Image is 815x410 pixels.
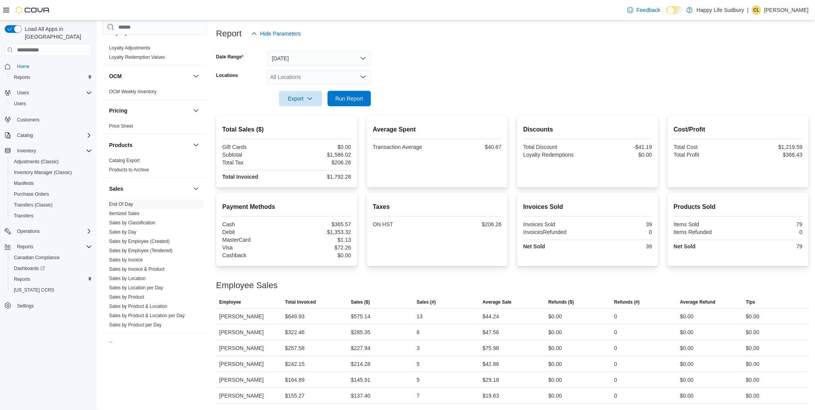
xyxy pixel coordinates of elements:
span: Settings [14,301,92,311]
span: Feedback [637,6,660,14]
span: Catalog [17,132,33,138]
div: Invoices Sold [523,221,586,227]
button: Taxes [191,339,201,348]
h2: Average Spent [373,125,502,134]
a: Loyalty Redemption Values [109,55,165,60]
a: Customers [14,115,43,125]
h3: Products [109,141,133,149]
span: Sales by Location per Day [109,285,163,291]
a: Reports [11,275,33,284]
a: Sales by Product & Location [109,304,167,309]
button: Inventory [14,146,39,155]
button: Open list of options [360,74,366,80]
button: Operations [2,226,95,237]
div: 0 [740,229,803,235]
span: Sales by Location [109,275,146,282]
button: Sales [191,184,201,193]
div: $40.67 [439,144,502,150]
a: Sales by Classification [109,220,155,226]
div: Total Cost [674,144,737,150]
input: Dark Mode [666,6,683,14]
a: Products to Archive [109,167,149,173]
div: Pricing [103,121,207,134]
button: Transfers [8,210,95,221]
span: Canadian Compliance [11,253,92,262]
span: CL [753,5,759,15]
div: Total Profit [674,152,737,158]
div: [PERSON_NAME] [216,340,282,356]
div: Gift Cards [222,144,285,150]
button: Users [14,88,32,97]
span: Loyalty Adjustments [109,45,150,51]
div: Debit [222,229,285,235]
a: Reports [11,73,33,82]
div: $0.00 [548,312,562,321]
div: $44.24 [483,312,499,321]
button: Catalog [14,131,36,140]
div: ON HST [373,221,436,227]
div: $0.00 [548,375,562,384]
span: Canadian Compliance [14,255,60,261]
span: Users [14,88,92,97]
div: $137.40 [351,391,371,400]
a: Settings [14,301,37,311]
div: 0 [614,328,617,337]
button: Canadian Compliance [8,252,95,263]
span: Products to Archive [109,167,149,173]
button: Inventory Manager (Classic) [8,167,95,178]
div: 0 [589,229,652,235]
span: Loyalty Redemption Values [109,54,165,60]
div: 6 [417,328,420,337]
div: $206.26 [439,221,502,227]
div: Total Discount [523,144,586,150]
span: Transfers [11,211,92,220]
div: $214.28 [351,359,371,369]
div: $0.00 [746,312,760,321]
div: $366.43 [740,152,803,158]
a: Transfers (Classic) [11,200,56,210]
span: Inventory Manager (Classic) [14,169,72,176]
a: Home [14,62,32,71]
div: $47.56 [483,328,499,337]
div: $1.13 [288,237,351,243]
div: $0.00 [680,343,694,353]
p: Happy Life Sudbury [697,5,744,15]
span: Reports [11,73,92,82]
button: Home [2,61,95,72]
span: Sales by Classification [109,220,155,226]
div: 0 [614,375,617,384]
a: Manifests [11,179,37,188]
div: Total Tax [222,159,285,166]
span: Home [17,63,29,70]
div: $206.26 [288,159,351,166]
span: Run Report [335,95,363,102]
button: Adjustments (Classic) [8,156,95,167]
a: Adjustments (Classic) [11,157,62,166]
button: Inventory [2,145,95,156]
h2: Payment Methods [222,202,351,212]
span: Load All Apps in [GEOGRAPHIC_DATA] [22,25,92,41]
span: Dashboards [14,265,45,272]
strong: Net Sold [523,243,545,249]
span: Manifests [11,179,92,188]
span: Sales by Product & Location [109,303,167,309]
span: Reports [14,74,30,80]
div: $0.00 [548,343,562,353]
button: Products [191,140,201,150]
div: 79 [740,221,803,227]
a: Catalog Export [109,158,140,163]
div: Carrington LeBlanc-Nelson [752,5,761,15]
h3: OCM [109,72,122,80]
button: OCM [109,72,190,80]
span: Sales by Employee (Tendered) [109,248,173,254]
div: Loyalty Redemptions [523,152,586,158]
span: Users [14,101,26,107]
span: Transfers [14,213,33,219]
div: 5 [417,375,420,384]
h2: Taxes [373,202,502,212]
a: Sales by Product per Day [109,322,162,328]
div: $145.91 [351,375,371,384]
span: Purchase Orders [14,191,49,197]
div: $1,792.28 [288,174,351,180]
